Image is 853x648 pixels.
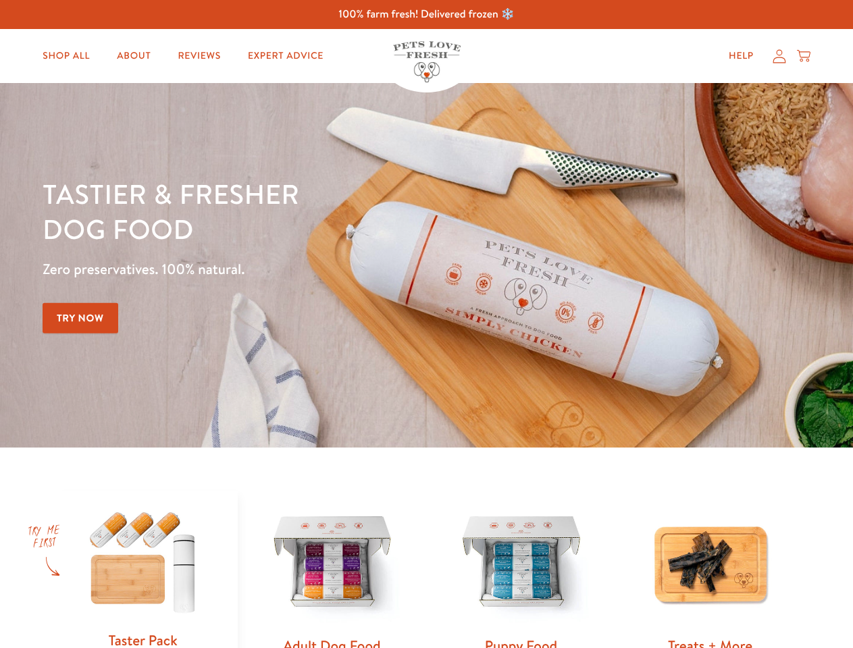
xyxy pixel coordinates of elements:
p: Zero preservatives. 100% natural. [43,257,554,281]
img: Pets Love Fresh [393,41,461,82]
a: About [106,43,161,70]
a: Shop All [32,43,101,70]
a: Expert Advice [237,43,334,70]
a: Try Now [43,303,118,333]
a: Help [718,43,765,70]
a: Reviews [167,43,231,70]
h1: Tastier & fresher dog food [43,176,554,246]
